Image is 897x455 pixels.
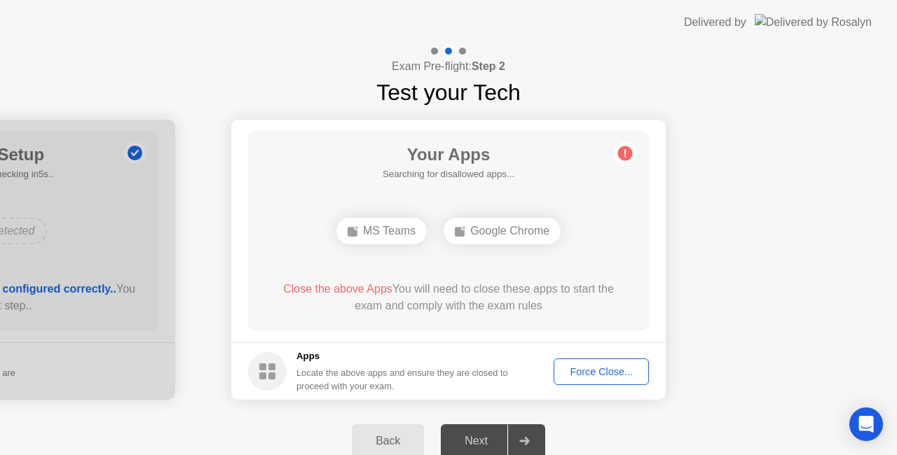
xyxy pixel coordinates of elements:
[445,435,507,447] div: Next
[849,407,883,441] div: Open Intercom Messenger
[268,281,629,314] div: You will need to close these apps to start the exam and comply with the exam rules
[296,366,509,393] div: Locate the above apps and ensure they are closed to proceed with your exam.
[383,142,514,167] h1: Your Apps
[444,218,561,244] div: Google Chrome
[283,283,392,295] span: Close the above Apps
[755,14,872,30] img: Delivered by Rosalyn
[554,358,649,385] button: Force Close...
[559,366,644,377] div: Force Close...
[336,218,427,244] div: MS Teams
[296,349,509,363] h5: Apps
[356,435,420,447] div: Back
[684,14,746,31] div: Delivered by
[472,60,505,72] b: Step 2
[383,167,514,181] h5: Searching for disallowed apps...
[392,58,505,75] h4: Exam Pre-flight:
[376,76,521,109] h1: Test your Tech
